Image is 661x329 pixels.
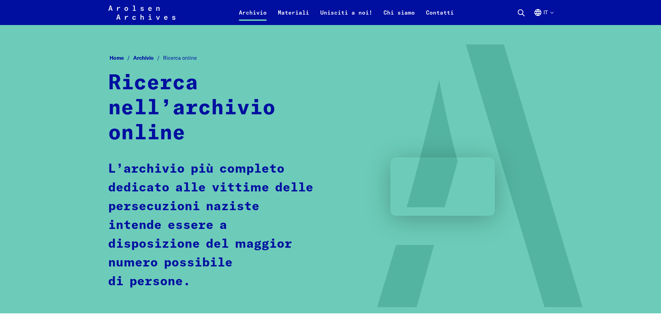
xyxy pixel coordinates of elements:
button: Italiano, selezione lingua [534,8,553,25]
nav: Breadcrumb [108,53,553,64]
strong: Ricerca nell’archivio online [108,73,275,144]
a: Contatti [420,8,459,25]
a: Materiali [272,8,315,25]
span: Ricerca online [163,55,197,61]
a: Archivio [233,8,272,25]
p: L’archivio più completo dedicato alle vittime delle persecuzioni naziste intende essere a disposi... [108,160,319,291]
nav: Primaria [233,4,459,21]
a: Home [110,55,133,61]
a: Unisciti a noi! [315,8,378,25]
a: Chi siamo [378,8,420,25]
a: Archivio [133,55,163,61]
